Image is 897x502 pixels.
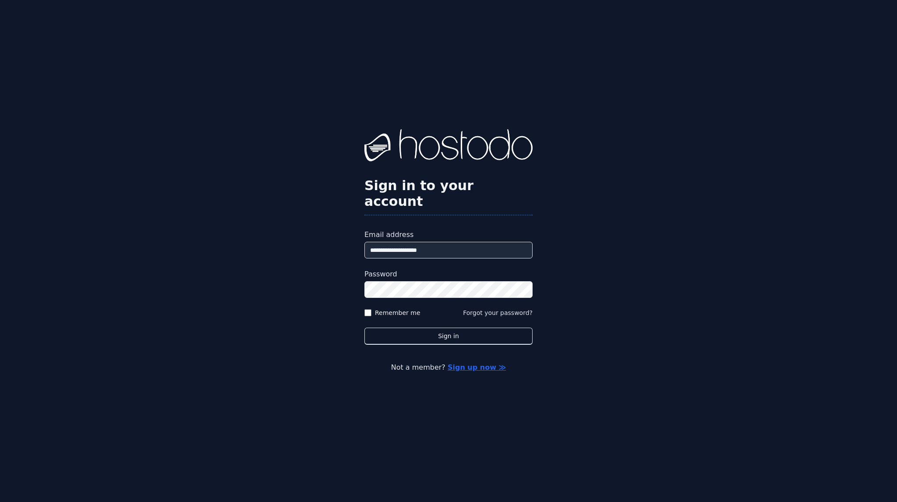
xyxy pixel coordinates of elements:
[463,308,533,317] button: Forgot your password?
[42,362,855,373] p: Not a member?
[364,178,533,209] h2: Sign in to your account
[448,363,506,371] a: Sign up now ≫
[364,328,533,345] button: Sign in
[364,230,533,240] label: Email address
[375,308,420,317] label: Remember me
[364,269,533,279] label: Password
[364,129,533,164] img: Hostodo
